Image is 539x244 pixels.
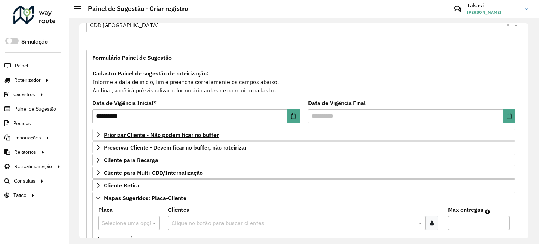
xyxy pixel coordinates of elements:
[13,120,31,127] span: Pedidos
[15,62,28,70] span: Painel
[13,192,26,199] span: Tático
[287,109,300,123] button: Choose Date
[14,77,41,84] span: Roteirizador
[92,179,515,191] a: Cliente Retira
[92,154,515,166] a: Cliente para Recarga
[168,205,189,214] label: Clientes
[104,145,247,150] span: Preservar Cliente - Devem ficar no buffer, não roteirizar
[92,55,172,60] span: Formulário Painel de Sugestão
[104,183,139,188] span: Cliente Retira
[485,209,490,215] em: Máximo de clientes que serão colocados na mesma rota com os clientes informados
[467,2,520,9] h3: Takasi
[92,129,515,141] a: Priorizar Cliente - Não podem ficar no buffer
[14,105,56,113] span: Painel de Sugestão
[92,141,515,153] a: Preservar Cliente - Devem ficar no buffer, não roteirizar
[507,21,513,29] span: Clear all
[104,132,219,138] span: Priorizar Cliente - Não podem ficar no buffer
[467,9,520,15] span: [PERSON_NAME]
[14,134,41,141] span: Importações
[104,170,203,176] span: Cliente para Multi-CDD/Internalização
[448,205,483,214] label: Max entregas
[98,205,113,214] label: Placa
[104,157,158,163] span: Cliente para Recarga
[14,149,36,156] span: Relatórios
[14,163,52,170] span: Retroalimentação
[104,195,186,201] span: Mapas Sugeridos: Placa-Cliente
[450,1,465,17] a: Contato Rápido
[308,99,366,107] label: Data de Vigência Final
[14,177,35,185] span: Consultas
[13,91,35,98] span: Cadastros
[93,70,208,77] strong: Cadastro Painel de sugestão de roteirização:
[92,69,515,95] div: Informe a data de inicio, fim e preencha corretamente os campos abaixo. Ao final, você irá pré-vi...
[92,167,515,179] a: Cliente para Multi-CDD/Internalização
[21,38,48,46] label: Simulação
[503,109,515,123] button: Choose Date
[81,5,188,13] h2: Painel de Sugestão - Criar registro
[92,192,515,204] a: Mapas Sugeridos: Placa-Cliente
[92,99,157,107] label: Data de Vigência Inicial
